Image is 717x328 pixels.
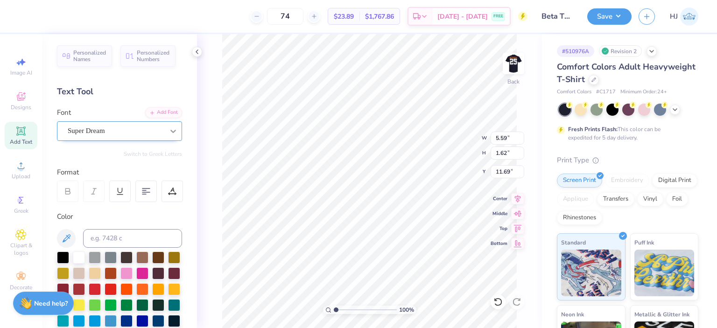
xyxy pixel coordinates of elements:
button: Save [587,8,632,25]
div: Screen Print [557,174,602,188]
span: Minimum Order: 24 + [620,88,667,96]
span: Decorate [10,284,32,291]
span: Metallic & Glitter Ink [634,309,689,319]
span: HJ [670,11,678,22]
span: Image AI [10,69,32,77]
div: Rhinestones [557,211,602,225]
strong: Need help? [34,299,68,308]
img: Hughe Josh Cabanete [680,7,698,26]
a: HJ [670,7,698,26]
span: Comfort Colors [557,88,591,96]
span: FREE [493,13,503,20]
span: Clipart & logos [5,242,37,257]
div: Add Font [145,107,182,118]
div: Embroidery [605,174,649,188]
span: 100 % [399,306,414,314]
img: Standard [561,250,621,296]
span: Greek [14,207,28,215]
span: Personalized Names [73,49,106,63]
img: Puff Ink [634,250,695,296]
span: $23.89 [334,12,354,21]
div: # 510976A [557,45,594,57]
div: Digital Print [652,174,697,188]
span: Neon Ink [561,309,584,319]
div: Back [507,77,520,86]
span: Personalized Numbers [137,49,170,63]
span: Upload [12,173,30,180]
span: Add Text [10,138,32,146]
div: This color can be expedited for 5 day delivery. [568,125,683,142]
input: Untitled Design [534,7,580,26]
div: Applique [557,192,594,206]
span: # C1717 [596,88,616,96]
div: Foil [666,192,688,206]
button: Switch to Greek Letters [124,150,182,158]
label: Font [57,107,71,118]
div: Text Tool [57,85,182,98]
span: Designs [11,104,31,111]
span: Puff Ink [634,237,654,247]
div: Format [57,167,183,178]
strong: Fresh Prints Flash: [568,126,618,133]
div: Color [57,211,182,222]
span: Top [491,225,507,232]
span: Comfort Colors Adult Heavyweight T-Shirt [557,61,696,85]
div: Print Type [557,155,698,166]
span: Center [491,195,507,202]
span: Bottom [491,240,507,247]
input: – – [267,8,303,25]
div: Revision 2 [599,45,642,57]
input: e.g. 7428 c [83,229,182,248]
span: Standard [561,237,586,247]
span: $1,767.86 [365,12,394,21]
span: Middle [491,210,507,217]
img: Back [504,54,523,73]
div: Vinyl [637,192,663,206]
div: Transfers [597,192,634,206]
span: [DATE] - [DATE] [437,12,488,21]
